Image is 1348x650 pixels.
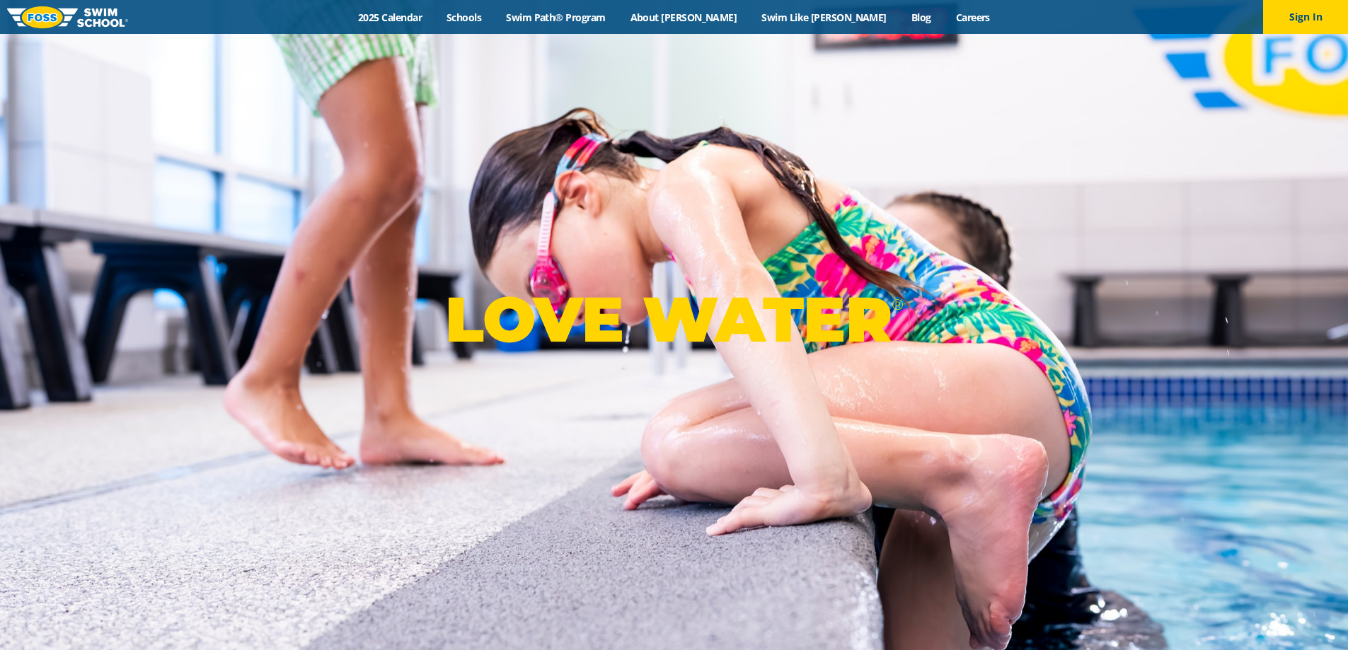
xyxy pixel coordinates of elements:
sup: ® [892,296,903,313]
p: LOVE WATER [445,282,903,357]
a: 2025 Calendar [346,11,434,24]
a: Schools [434,11,494,24]
a: Swim Path® Program [494,11,618,24]
img: FOSS Swim School Logo [7,6,128,28]
a: Swim Like [PERSON_NAME] [749,11,899,24]
a: Blog [899,11,943,24]
a: Careers [943,11,1002,24]
a: About [PERSON_NAME] [618,11,749,24]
